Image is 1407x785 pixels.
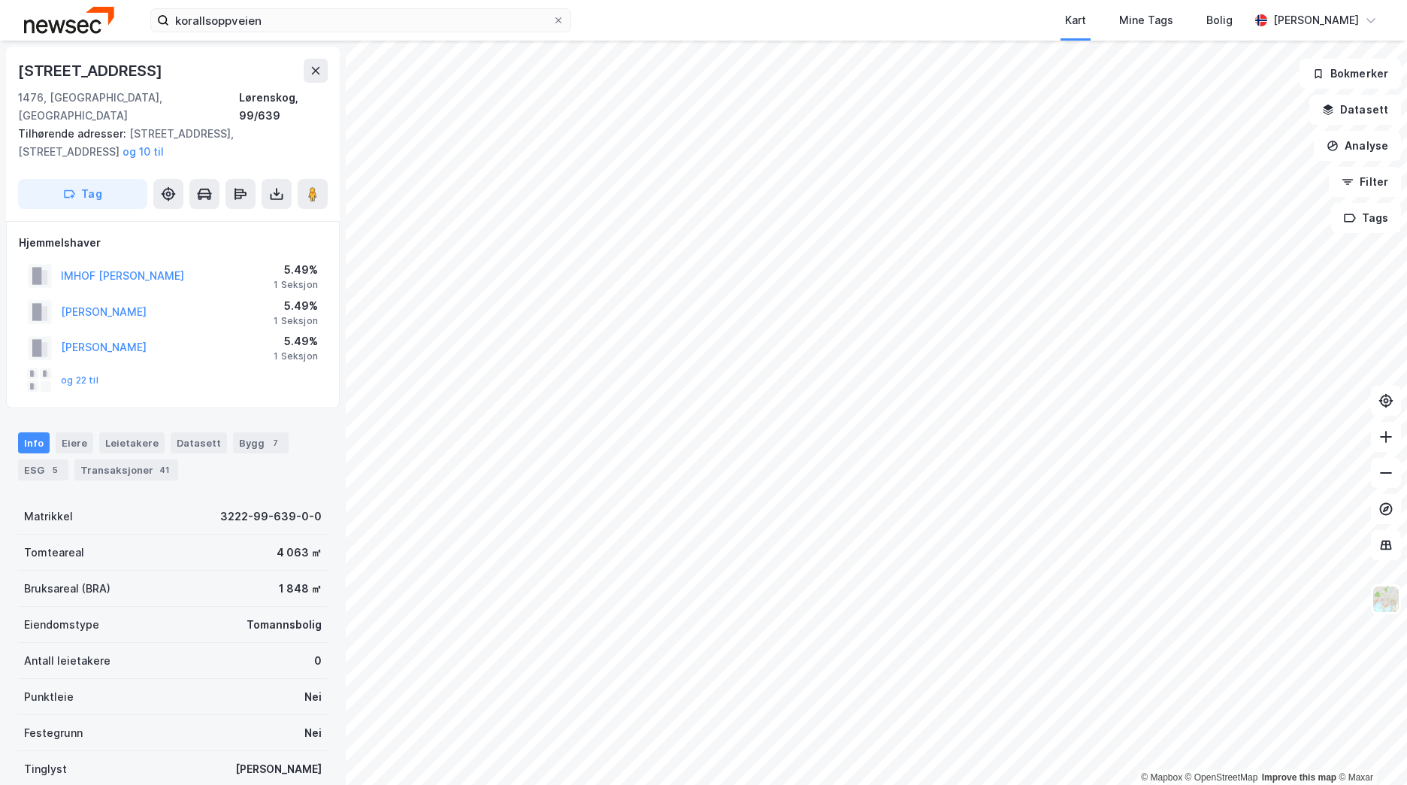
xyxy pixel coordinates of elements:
button: Tags [1331,203,1401,233]
div: [STREET_ADDRESS] [18,59,165,83]
div: Tinglyst [24,760,67,778]
div: Eiere [56,432,93,453]
div: Hjemmelshaver [19,234,327,252]
div: 1 Seksjon [274,315,318,327]
button: Filter [1329,167,1401,197]
div: Nei [304,688,322,706]
div: 1 848 ㎡ [279,580,322,598]
div: Datasett [171,432,227,453]
div: 5.49% [274,297,318,315]
span: Tilhørende adresser: [18,127,129,140]
div: 5.49% [274,332,318,350]
div: 5 [47,462,62,477]
div: Leietakere [99,432,165,453]
div: Bolig [1206,11,1233,29]
div: 1476, [GEOGRAPHIC_DATA], [GEOGRAPHIC_DATA] [18,89,239,125]
img: newsec-logo.f6e21ccffca1b3a03d2d.png [24,7,114,33]
div: Punktleie [24,688,74,706]
div: Tomteareal [24,544,84,562]
div: Antall leietakere [24,652,110,670]
div: 1 Seksjon [274,279,318,291]
div: [STREET_ADDRESS], [STREET_ADDRESS] [18,125,316,161]
div: Lørenskog, 99/639 [239,89,328,125]
a: OpenStreetMap [1185,772,1258,783]
div: 7 [268,435,283,450]
div: Bygg [233,432,289,453]
div: 5.49% [274,261,318,279]
div: [PERSON_NAME] [1273,11,1359,29]
button: Analyse [1314,131,1401,161]
div: 1 Seksjon [274,350,318,362]
div: Nei [304,724,322,742]
div: Info [18,432,50,453]
a: Mapbox [1141,772,1182,783]
div: Bruksareal (BRA) [24,580,110,598]
div: Kart [1065,11,1086,29]
button: Bokmerker [1300,59,1401,89]
input: Søk på adresse, matrikkel, gårdeiere, leietakere eller personer [169,9,552,32]
div: Transaksjoner [74,459,178,480]
div: 0 [314,652,322,670]
div: Mine Tags [1119,11,1173,29]
iframe: Chat Widget [1332,713,1407,785]
div: 4 063 ㎡ [277,544,322,562]
div: 41 [156,462,172,477]
button: Tag [18,179,147,209]
div: Festegrunn [24,724,83,742]
div: Tomannsbolig [247,616,322,634]
div: [PERSON_NAME] [235,760,322,778]
div: ESG [18,459,68,480]
img: Z [1372,585,1400,614]
a: Improve this map [1262,772,1336,783]
div: Kontrollprogram for chat [1332,713,1407,785]
div: Eiendomstype [24,616,99,634]
div: 3222-99-639-0-0 [220,508,322,526]
button: Datasett [1309,95,1401,125]
div: Matrikkel [24,508,73,526]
